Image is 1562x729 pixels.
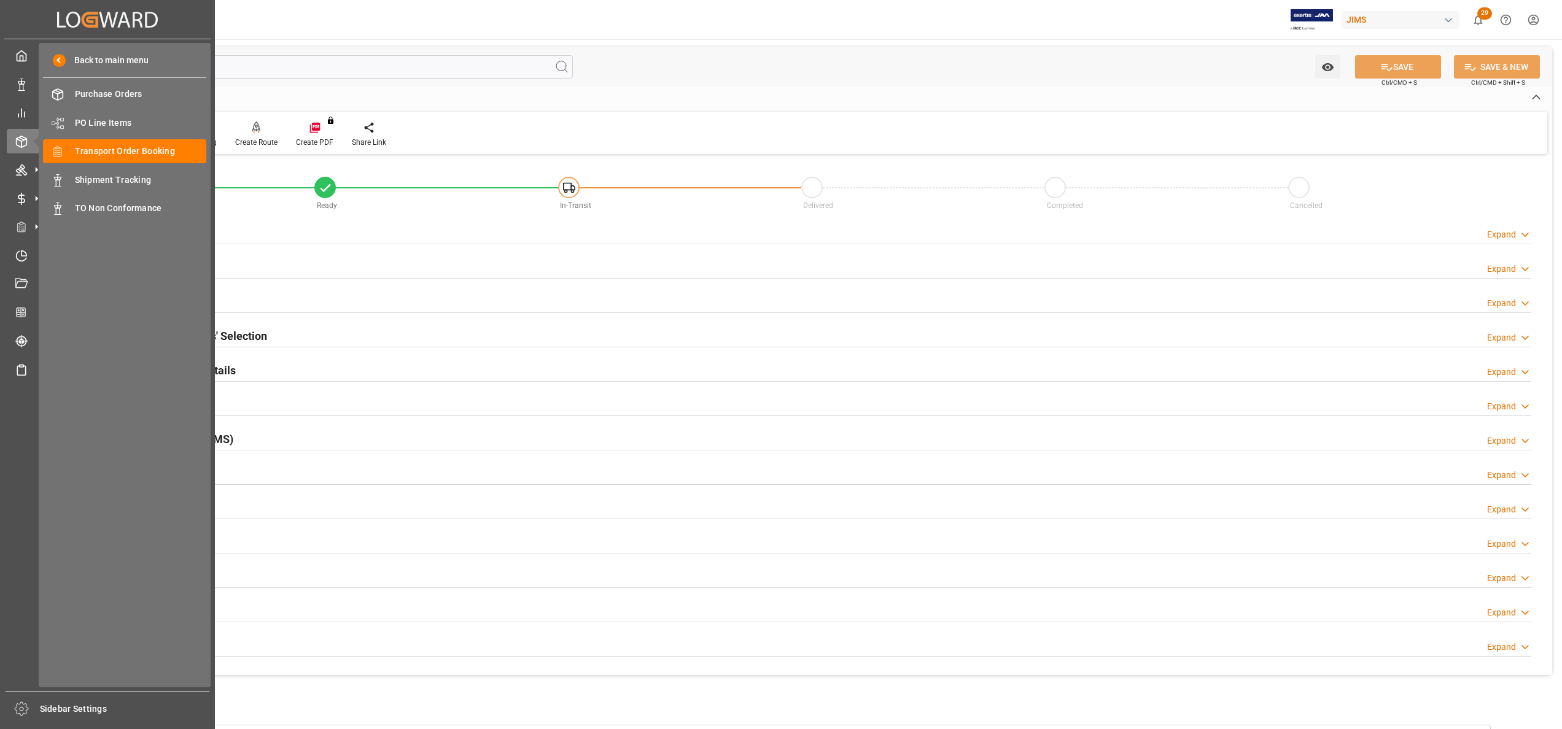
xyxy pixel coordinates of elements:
[40,703,210,715] span: Sidebar Settings
[43,82,206,106] a: Purchase Orders
[7,44,208,67] a: My Cockpit
[1355,55,1441,79] button: SAVE
[1047,201,1083,210] span: Completed
[1471,78,1525,87] span: Ctrl/CMD + Shift + S
[1487,366,1516,379] div: Expand
[43,168,206,191] a: Shipment Tracking
[1342,11,1459,29] div: JIMS
[43,139,206,163] a: Transport Order Booking
[75,88,207,101] span: Purchase Orders
[7,101,208,125] a: My Reports
[1477,7,1492,20] span: 29
[1454,55,1540,79] button: SAVE & NEW
[1487,263,1516,276] div: Expand
[1487,503,1516,516] div: Expand
[560,201,591,210] span: In-Transit
[56,55,573,79] input: Search Fields
[1487,434,1516,447] div: Expand
[803,201,833,210] span: Delivered
[1487,641,1516,654] div: Expand
[75,117,207,129] span: PO Line Items
[1487,538,1516,550] div: Expand
[43,110,206,134] a: PO Line Items
[1487,572,1516,585] div: Expand
[75,202,207,215] span: TO Non Conformance
[1487,297,1516,310] div: Expand
[1464,6,1492,34] button: show 29 new notifications
[66,54,149,67] span: Back to main menu
[1487,606,1516,619] div: Expand
[352,137,386,148] div: Share Link
[1487,331,1516,344] div: Expand
[235,137,278,148] div: Create Route
[1381,78,1417,87] span: Ctrl/CMD + S
[1290,201,1323,210] span: Cancelled
[7,300,208,324] a: CO2 Calculator
[7,357,208,381] a: Sailing Schedules
[1487,228,1516,241] div: Expand
[75,145,207,158] span: Transport Order Booking
[7,243,208,267] a: Timeslot Management V2
[7,329,208,353] a: Tracking Shipment
[1315,55,1340,79] button: open menu
[1342,8,1464,31] button: JIMS
[7,72,208,96] a: Data Management
[43,196,206,220] a: TO Non Conformance
[75,174,207,187] span: Shipment Tracking
[1492,6,1520,34] button: Help Center
[1291,9,1333,31] img: Exertis%20JAM%20-%20Email%20Logo.jpg_1722504956.jpg
[1487,400,1516,413] div: Expand
[317,201,337,210] span: Ready
[7,272,208,296] a: Document Management
[1487,469,1516,482] div: Expand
